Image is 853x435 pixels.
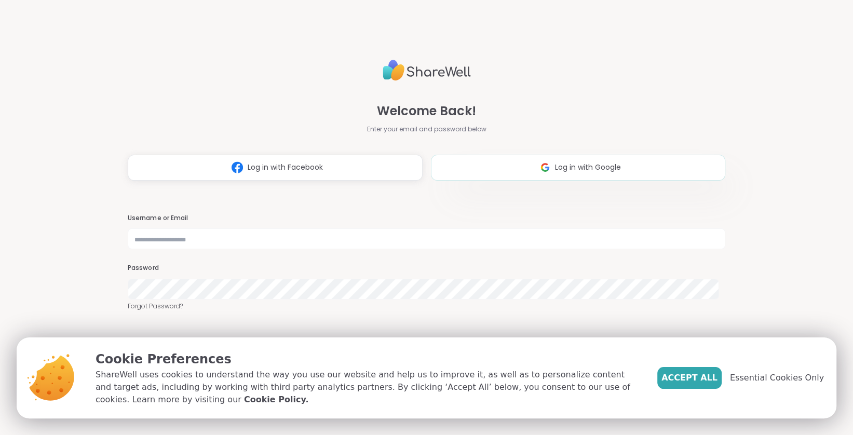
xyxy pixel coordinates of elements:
span: Log in with Facebook [247,162,322,173]
span: Enter your email and password below [367,125,486,134]
span: Log in with Google [555,162,621,173]
img: ShareWell Logomark [227,158,247,177]
button: Accept All [657,367,722,389]
span: Welcome Back! [377,102,476,120]
button: Log in with Google [431,155,725,181]
h3: Password [128,264,725,273]
a: Forgot Password? [128,302,725,311]
span: Essential Cookies Only [730,372,824,384]
button: Log in with Facebook [128,155,422,181]
a: Cookie Policy. [244,393,308,406]
h3: Username or Email [128,214,725,223]
p: Cookie Preferences [96,350,641,369]
p: ShareWell uses cookies to understand the way you use our website and help us to improve it, as we... [96,369,641,406]
img: ShareWell Logo [383,56,471,85]
img: ShareWell Logomark [535,158,555,177]
span: Accept All [661,372,717,384]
